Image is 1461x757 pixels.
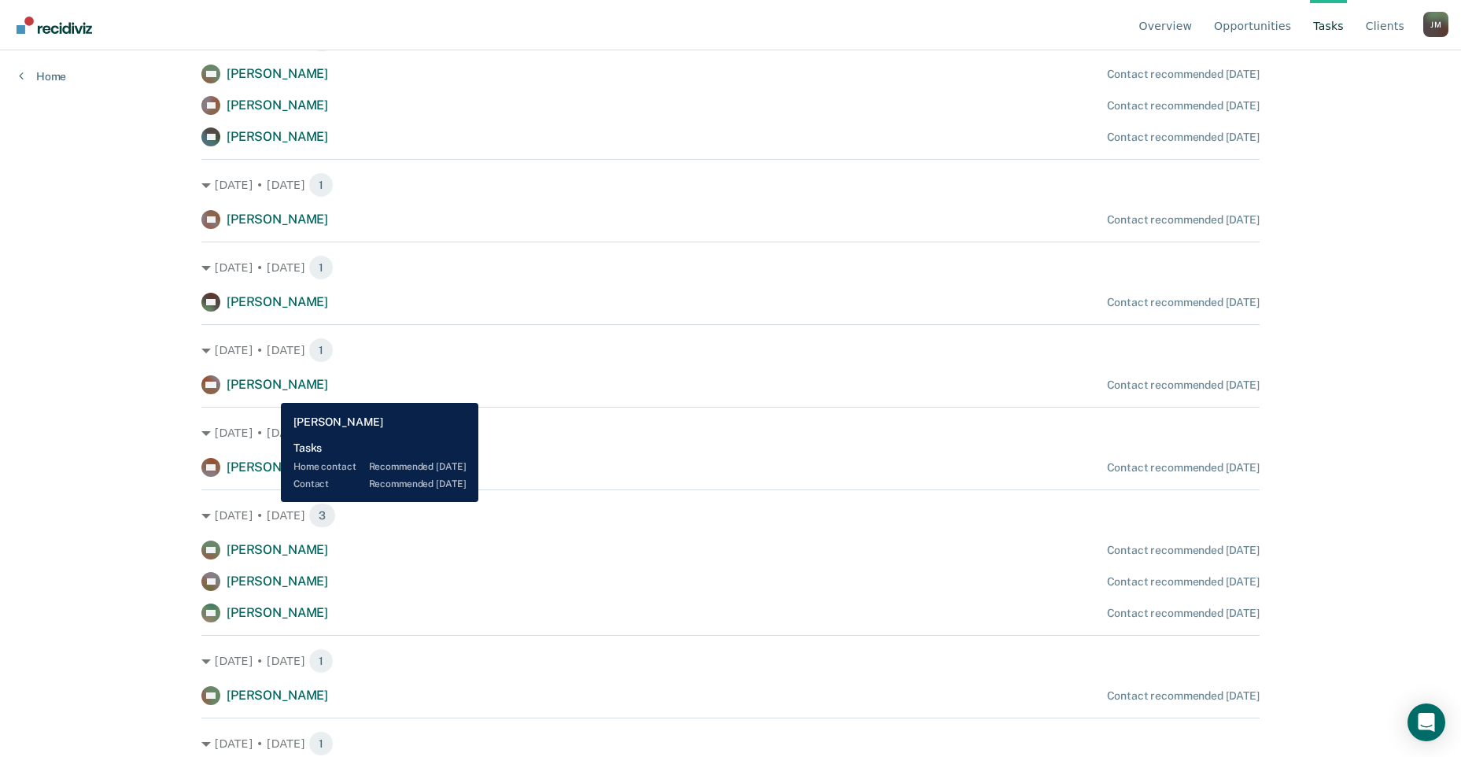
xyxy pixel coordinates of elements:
[308,503,336,528] span: 3
[201,648,1260,674] div: [DATE] • [DATE] 1
[201,503,1260,528] div: [DATE] • [DATE] 3
[308,648,334,674] span: 1
[227,377,328,392] span: [PERSON_NAME]
[1107,213,1260,227] div: Contact recommended [DATE]
[227,542,328,557] span: [PERSON_NAME]
[308,338,334,363] span: 1
[227,98,328,113] span: [PERSON_NAME]
[1423,12,1448,37] button: Profile dropdown button
[227,212,328,227] span: [PERSON_NAME]
[201,172,1260,198] div: [DATE] • [DATE] 1
[1107,378,1260,392] div: Contact recommended [DATE]
[227,688,328,703] span: [PERSON_NAME]
[1423,12,1448,37] div: J M
[308,172,334,198] span: 1
[1107,461,1260,475] div: Contact recommended [DATE]
[227,605,328,620] span: [PERSON_NAME]
[17,17,92,34] img: Recidiviz
[1107,68,1260,81] div: Contact recommended [DATE]
[227,460,328,475] span: [PERSON_NAME]
[201,420,1260,445] div: [DATE] • [DATE] 1
[1107,296,1260,309] div: Contact recommended [DATE]
[227,66,328,81] span: [PERSON_NAME]
[1107,544,1260,557] div: Contact recommended [DATE]
[227,574,328,589] span: [PERSON_NAME]
[19,69,66,83] a: Home
[201,338,1260,363] div: [DATE] • [DATE] 1
[1107,607,1260,620] div: Contact recommended [DATE]
[1408,703,1445,741] div: Open Intercom Messenger
[201,731,1260,756] div: [DATE] • [DATE] 1
[1107,131,1260,144] div: Contact recommended [DATE]
[227,294,328,309] span: [PERSON_NAME]
[308,255,334,280] span: 1
[227,129,328,144] span: [PERSON_NAME]
[308,731,334,756] span: 1
[1107,575,1260,589] div: Contact recommended [DATE]
[1107,99,1260,113] div: Contact recommended [DATE]
[308,420,334,445] span: 1
[201,255,1260,280] div: [DATE] • [DATE] 1
[1107,689,1260,703] div: Contact recommended [DATE]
